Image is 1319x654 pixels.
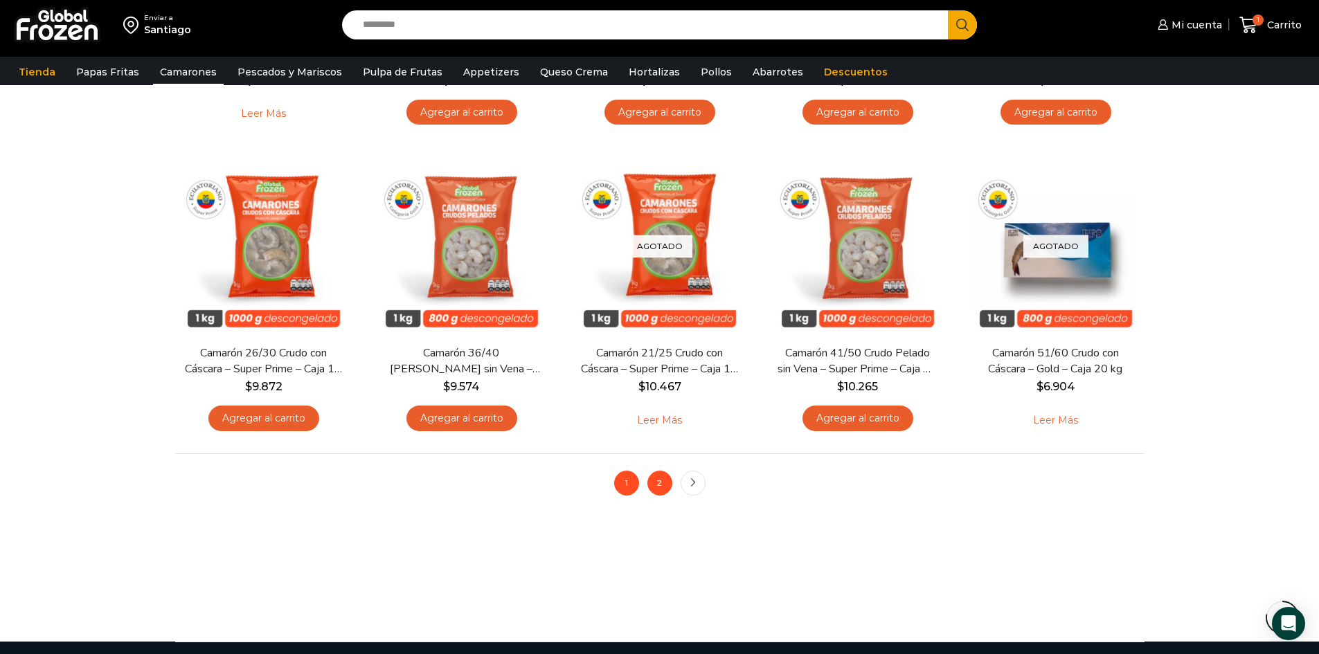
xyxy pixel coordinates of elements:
[837,380,844,393] span: $
[69,59,146,85] a: Papas Fritas
[144,13,191,23] div: Enviar a
[443,380,480,393] bdi: 9.574
[638,380,681,393] bdi: 10.467
[1154,11,1222,39] a: Mi cuenta
[12,59,62,85] a: Tienda
[817,59,895,85] a: Descuentos
[246,74,253,87] span: $
[442,74,449,87] span: $
[406,100,517,125] a: Agregar al carrito: “Camarón 36/40 Crudo Pelado sin Vena - Silver - Caja 10 kg”
[1023,235,1088,257] p: Agotado
[948,10,977,39] button: Search button
[123,13,144,37] img: address-field-icon.svg
[802,100,913,125] a: Agregar al carrito: “Camarón 21/25 Crudo con Cáscara - Gold - Caja 10 kg”
[356,59,449,85] a: Pulpa de Frutas
[245,380,252,393] span: $
[208,406,319,431] a: Agregar al carrito: “Camarón 26/30 Crudo con Cáscara - Super Prime - Caja 10 kg”
[144,23,191,37] div: Santiago
[1039,74,1073,87] bdi: 7.106
[443,380,450,393] span: $
[694,59,739,85] a: Pollos
[1236,9,1305,42] a: 1 Carrito
[1001,100,1111,125] a: Agregar al carrito: “Camarón 36/40 Crudo con Cáscara - Silver - Caja 10 kg”
[1264,18,1302,32] span: Carrito
[976,345,1135,377] a: Camarón 51/60 Crudo con Cáscara – Gold – Caja 20 kg
[647,471,672,496] a: 2
[1037,380,1043,393] span: $
[746,59,810,85] a: Abarrotes
[640,74,679,87] bdi: 7.000
[1253,15,1264,26] span: 1
[580,345,739,377] a: Camarón 21/25 Crudo con Cáscara – Super Prime – Caja 10 kg
[533,59,615,85] a: Queso Crema
[802,406,913,431] a: Agregar al carrito: “Camarón 41/50 Crudo Pelado sin Vena - Super Prime - Caja 10 kg”
[838,74,845,87] span: $
[638,380,645,393] span: $
[406,406,517,431] a: Agregar al carrito: “Camarón 36/40 Crudo Pelado sin Vena - Gold - Caja 10 kg”
[245,380,282,393] bdi: 9.872
[246,74,282,87] bdi: 7.797
[1168,18,1222,32] span: Mi cuenta
[622,59,687,85] a: Hortalizas
[627,235,692,257] p: Agotado
[614,471,639,496] span: 1
[153,59,224,85] a: Camarones
[604,100,715,125] a: Agregar al carrito: “Camarón Medium Cocido Pelado sin Vena - Bronze - Caja 10 kg”
[838,74,877,87] bdi: 8.787
[640,74,647,87] span: $
[616,406,703,435] a: Leé más sobre “Camarón 21/25 Crudo con Cáscara - Super Prime - Caja 10 kg”
[1037,380,1075,393] bdi: 6.904
[456,59,526,85] a: Appetizers
[231,59,349,85] a: Pescados y Mariscos
[183,345,343,377] a: Camarón 26/30 Crudo con Cáscara – Super Prime – Caja 10 kg
[382,345,541,377] a: Camarón 36/40 [PERSON_NAME] sin Vena – Gold – Caja 10 kg
[1012,406,1100,435] a: Leé más sobre “Camarón 51/60 Crudo con Cáscara - Gold - Caja 20 kg”
[837,380,878,393] bdi: 10.265
[778,345,937,377] a: Camarón 41/50 Crudo Pelado sin Vena – Super Prime – Caja 10 kg
[1272,607,1305,640] div: Open Intercom Messenger
[219,100,307,129] a: Leé más sobre “Camarón 36/40 Crudo con Cáscara - Gold - Caja 10 kg”
[1039,74,1046,87] span: $
[442,74,481,87] bdi: 8.787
